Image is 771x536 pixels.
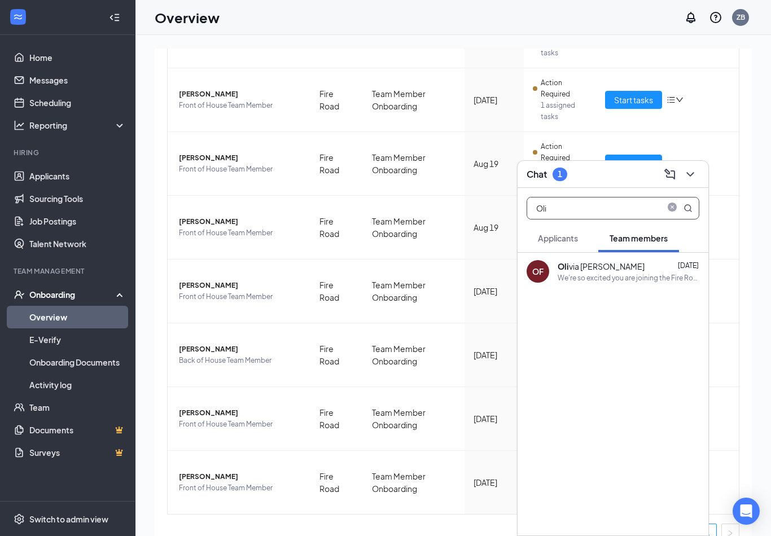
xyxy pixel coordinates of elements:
a: Messages [29,69,126,91]
button: ChevronDown [681,165,699,183]
span: [PERSON_NAME] [179,407,301,419]
td: Fire Road [310,68,363,132]
div: [DATE] [474,94,515,106]
span: Start tasks [614,157,653,170]
td: Team Member Onboarding [363,196,465,260]
span: bars [667,95,676,104]
td: Fire Road [310,260,363,323]
span: Front of House Team Member [179,100,301,111]
button: Start tasks [605,155,662,173]
div: Aug 19 [474,221,515,234]
span: bars [667,159,676,168]
span: [PERSON_NAME] [179,152,301,164]
div: via [PERSON_NAME] [558,261,645,272]
div: Open Intercom Messenger [733,498,760,525]
button: Start tasks [605,91,662,109]
div: Aug 19 [474,157,515,170]
div: OF [532,266,544,277]
span: Front of House Team Member [179,482,301,494]
span: Front of House Team Member [179,227,301,239]
td: Team Member Onboarding [363,387,465,451]
a: Home [29,46,126,69]
span: [PERSON_NAME] [179,216,301,227]
td: Fire Road [310,451,363,514]
div: Switch to admin view [29,513,108,525]
b: Oli [558,261,569,271]
svg: Settings [14,513,25,525]
svg: WorkstreamLogo [12,11,24,23]
span: close-circle [665,203,679,212]
a: Overview [29,306,126,328]
span: 1 assigned tasks [541,100,587,122]
span: close-circle [665,203,679,214]
input: Search team member [527,197,661,219]
a: E-Verify [29,328,126,351]
td: Team Member Onboarding [363,451,465,514]
div: 1 [558,169,562,179]
span: Start tasks [614,94,653,106]
td: Fire Road [310,132,363,196]
span: Team members [610,233,668,243]
div: Reporting [29,120,126,131]
button: ComposeMessage [661,165,679,183]
svg: ComposeMessage [663,168,677,181]
a: Talent Network [29,232,126,255]
td: Fire Road [310,323,363,387]
svg: Analysis [14,120,25,131]
div: [DATE] [474,476,515,489]
svg: Collapse [109,12,120,23]
td: Fire Road [310,387,363,451]
svg: UserCheck [14,289,25,300]
td: Fire Road [310,196,363,260]
a: Sourcing Tools [29,187,126,210]
a: Team [29,396,126,419]
span: [DATE] [678,261,699,270]
span: down [676,96,684,104]
span: Back of House Team Member [179,355,301,366]
td: Team Member Onboarding [363,132,465,196]
span: Front of House Team Member [179,291,301,302]
td: Team Member Onboarding [363,68,465,132]
h1: Overview [155,8,220,27]
svg: Notifications [684,11,698,24]
div: Onboarding [29,289,116,300]
a: Scheduling [29,91,126,114]
svg: ChevronDown [684,168,697,181]
div: ZB [737,12,745,22]
span: Front of House Team Member [179,419,301,430]
div: Hiring [14,148,124,157]
div: [DATE] [474,412,515,425]
span: Applicants [538,233,578,243]
div: We're so excited you are joining the Fire Road [DEMOGRAPHIC_DATA]-fil-Ateam ! Do you know anyone ... [558,273,699,283]
svg: MagnifyingGlass [684,204,693,213]
a: SurveysCrown [29,441,126,464]
td: Team Member Onboarding [363,323,465,387]
div: [DATE] [474,349,515,361]
span: [PERSON_NAME] [179,471,301,482]
a: Activity log [29,374,126,396]
a: Onboarding Documents [29,351,126,374]
span: [PERSON_NAME] [179,280,301,291]
svg: QuestionInfo [709,11,722,24]
div: Team Management [14,266,124,276]
span: Action Required [541,141,587,164]
span: down [676,160,684,168]
span: Action Required [541,77,587,100]
span: [PERSON_NAME] [179,344,301,355]
a: Job Postings [29,210,126,232]
h3: Chat [527,168,547,181]
span: Front of House Team Member [179,164,301,175]
a: DocumentsCrown [29,419,126,441]
span: [PERSON_NAME] [179,89,301,100]
a: Applicants [29,165,126,187]
td: Team Member Onboarding [363,260,465,323]
div: [DATE] [474,285,515,297]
